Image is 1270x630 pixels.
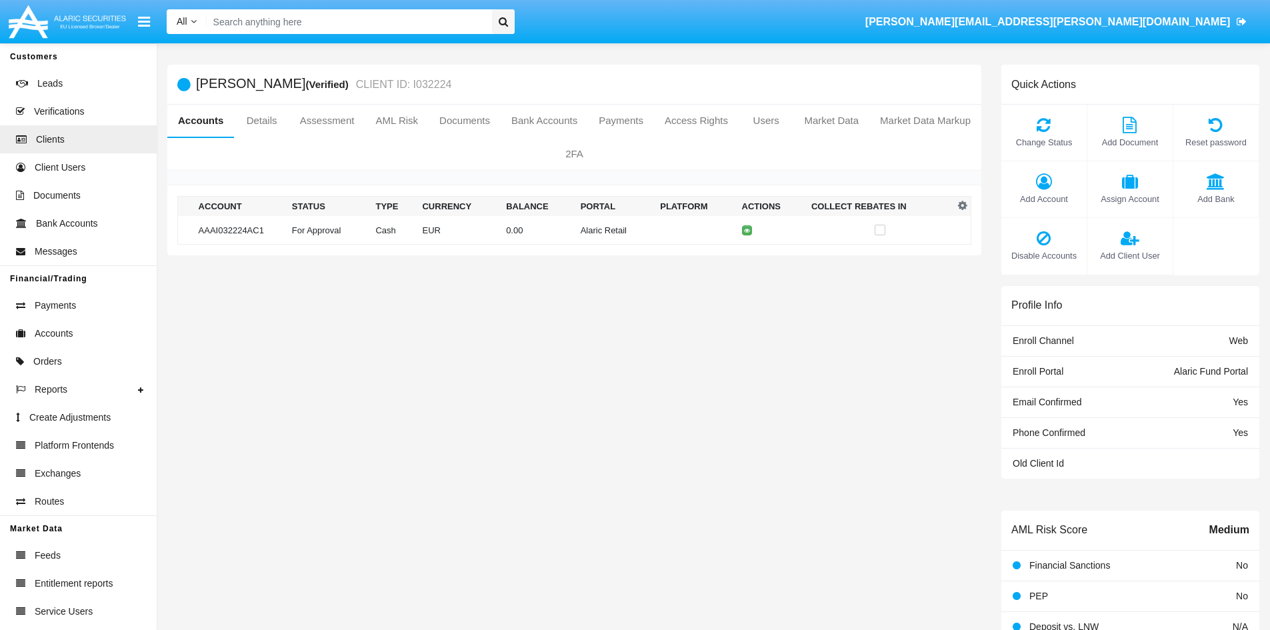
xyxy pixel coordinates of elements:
h6: Quick Actions [1011,78,1076,91]
a: Access Rights [654,105,739,137]
th: Currency [417,197,501,217]
a: [PERSON_NAME][EMAIL_ADDRESS][PERSON_NAME][DOMAIN_NAME] [859,3,1253,41]
td: For Approval [287,216,371,245]
th: Actions [737,197,806,217]
span: Client Users [35,161,85,175]
span: Exchanges [35,467,81,481]
span: Feeds [35,549,61,563]
span: Reset password [1180,136,1252,149]
span: Clients [36,133,65,147]
span: Old Client Id [1013,458,1064,469]
a: Documents [429,105,501,137]
th: Platform [655,197,736,217]
th: Balance [501,197,575,217]
span: Entitlement reports [35,577,113,591]
span: Yes [1233,397,1248,407]
h6: AML Risk Score [1011,523,1087,536]
span: Add Document [1094,136,1166,149]
span: No [1236,591,1248,601]
h6: Profile Info [1011,299,1062,311]
td: 0.00 [501,216,575,245]
td: Cash [370,216,417,245]
div: (Verified) [305,77,352,92]
span: Bank Accounts [36,217,98,231]
span: Enroll Channel [1013,335,1074,346]
span: Create Adjustments [29,411,111,425]
span: Assign Account [1094,193,1166,205]
span: Documents [33,189,81,203]
span: Verifications [34,105,84,119]
small: CLIENT ID: I032224 [353,79,452,90]
span: Routes [35,495,64,509]
span: Add Client User [1094,249,1166,262]
span: Orders [33,355,62,369]
span: Platform Frontends [35,439,114,453]
a: Accounts [167,105,234,137]
span: Enroll Portal [1013,366,1063,377]
a: Details [234,105,289,137]
span: Web [1229,335,1248,346]
span: Change Status [1008,136,1080,149]
th: Type [370,197,417,217]
span: PEP [1029,591,1048,601]
span: Disable Accounts [1008,249,1080,262]
span: Accounts [35,327,73,341]
img: Logo image [7,2,128,41]
a: Assessment [289,105,365,137]
span: Messages [35,245,77,259]
a: Market Data Markup [869,105,981,137]
a: 2FA [167,138,981,170]
span: No [1236,560,1248,571]
td: EUR [417,216,501,245]
span: Alaric Fund Portal [1174,366,1248,377]
span: Reports [35,383,67,397]
a: Market Data [793,105,869,137]
span: Leads [37,77,63,91]
span: Service Users [35,605,93,619]
th: Account [193,197,287,217]
input: Search [207,9,487,34]
a: AML Risk [365,105,429,137]
a: Users [739,105,793,137]
th: Status [287,197,371,217]
span: Email Confirmed [1013,397,1081,407]
th: Portal [575,197,655,217]
td: Alaric Retail [575,216,655,245]
span: Yes [1233,427,1248,438]
span: [PERSON_NAME][EMAIL_ADDRESS][PERSON_NAME][DOMAIN_NAME] [865,16,1231,27]
a: Payments [588,105,654,137]
span: All [177,16,187,27]
a: All [167,15,207,29]
span: Payments [35,299,76,313]
span: Medium [1209,522,1249,538]
h5: [PERSON_NAME] [196,77,451,92]
span: Add Account [1008,193,1080,205]
span: Financial Sanctions [1029,560,1110,571]
span: Add Bank [1180,193,1252,205]
td: AAAI032224AC1 [193,216,287,245]
th: Collect Rebates In [806,197,955,217]
a: Bank Accounts [501,105,588,137]
span: Phone Confirmed [1013,427,1085,438]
